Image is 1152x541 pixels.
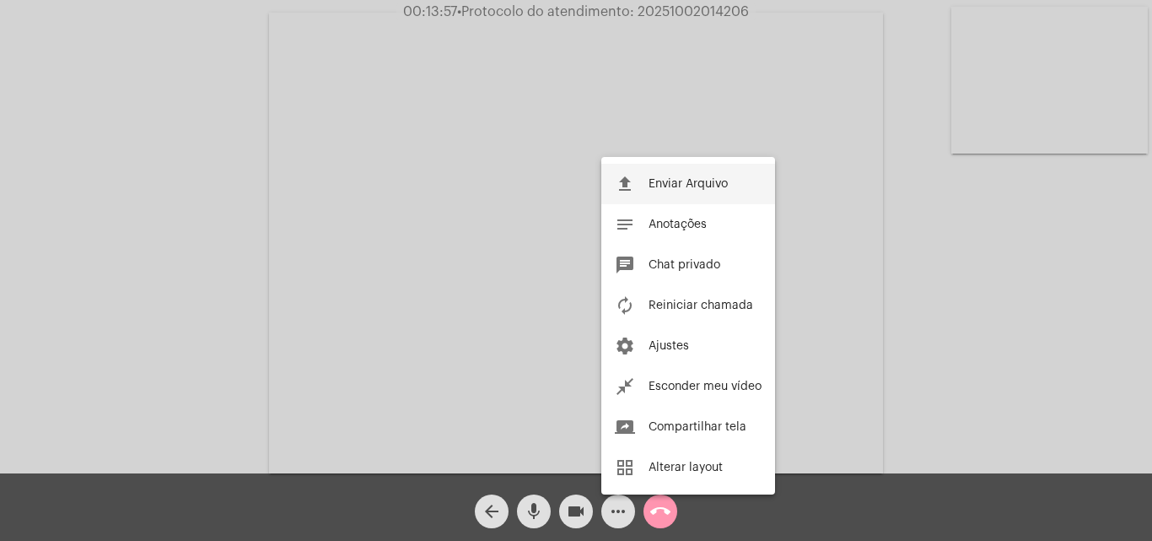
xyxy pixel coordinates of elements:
[615,376,635,397] mat-icon: close_fullscreen
[615,214,635,235] mat-icon: notes
[615,336,635,356] mat-icon: settings
[615,174,635,194] mat-icon: file_upload
[649,259,720,271] span: Chat privado
[615,295,635,316] mat-icon: autorenew
[615,457,635,478] mat-icon: grid_view
[649,300,753,311] span: Reiniciar chamada
[649,178,728,190] span: Enviar Arquivo
[649,421,746,433] span: Compartilhar tela
[649,462,723,473] span: Alterar layout
[649,219,707,230] span: Anotações
[649,381,762,392] span: Esconder meu vídeo
[649,340,689,352] span: Ajustes
[615,255,635,275] mat-icon: chat
[615,417,635,437] mat-icon: screen_share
